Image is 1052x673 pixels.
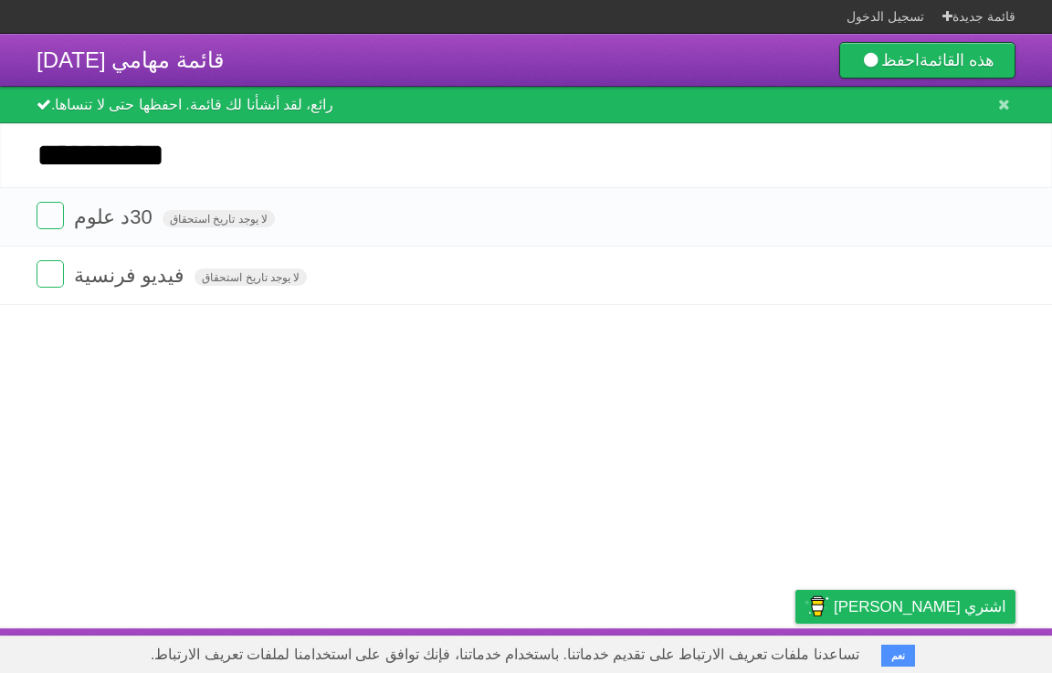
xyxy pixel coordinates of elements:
a: احفظهذه القائمة [839,42,1015,79]
a: اقترح [PERSON_NAME] [858,633,1015,668]
a: عن [592,633,612,668]
label: منتهي [37,260,64,288]
font: هذه القائمة [920,51,994,69]
font: نعم [891,650,905,661]
a: المطورون [635,633,696,668]
font: تساعدنا ملفات تعريف الارتباط على تقديم خدماتنا. باستخدام خدماتنا، فإنك توافق على استخدامنا لملفات... [151,647,859,662]
font: قائمة جديدة [952,9,1015,24]
font: قائمة مهامي [DATE] [37,47,224,72]
a: خصوصية [782,633,836,668]
font: لا يوجد تاريخ استحقاق [170,213,268,226]
font: فيديو فرنسية [74,264,184,287]
img: اشتري لي قهوة [805,591,829,622]
font: اشتري [PERSON_NAME] [834,598,1006,615]
font: لا يوجد تاريخ استحقاق [202,271,300,284]
button: نعم [881,645,915,667]
font: تسجيل الدخول [847,9,924,24]
a: شروط [718,633,759,668]
label: منتهي [37,202,64,229]
font: احفظ [881,51,920,69]
font: رائع، لقد أنشأنا لك قائمة. احفظها حتى لا تنساها. [51,97,333,112]
font: 30د علوم [74,205,153,228]
a: اشتري [PERSON_NAME] [795,590,1015,624]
